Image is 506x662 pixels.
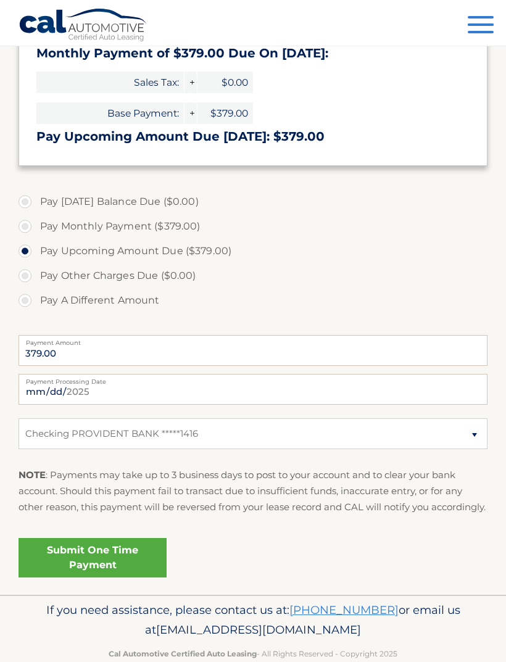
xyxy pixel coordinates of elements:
[19,335,487,345] label: Payment Amount
[19,288,487,313] label: Pay A Different Amount
[19,538,167,577] a: Submit One Time Payment
[19,469,46,481] strong: NOTE
[19,8,148,44] a: Cal Automotive
[19,600,487,640] p: If you need assistance, please contact us at: or email us at
[19,263,487,288] label: Pay Other Charges Due ($0.00)
[36,72,184,93] span: Sales Tax:
[185,72,197,93] span: +
[185,102,197,124] span: +
[19,239,487,263] label: Pay Upcoming Amount Due ($379.00)
[109,649,257,658] strong: Cal Automotive Certified Auto Leasing
[197,102,253,124] span: $379.00
[289,603,399,617] a: [PHONE_NUMBER]
[19,335,487,366] input: Payment Amount
[468,16,494,36] button: Menu
[19,374,487,384] label: Payment Processing Date
[19,374,487,405] input: Payment Date
[19,647,487,660] p: - All Rights Reserved - Copyright 2025
[156,623,361,637] span: [EMAIL_ADDRESS][DOMAIN_NAME]
[19,189,487,214] label: Pay [DATE] Balance Due ($0.00)
[19,214,487,239] label: Pay Monthly Payment ($379.00)
[19,467,487,516] p: : Payments may take up to 3 business days to post to your account and to clear your bank account....
[36,102,184,124] span: Base Payment:
[197,72,253,93] span: $0.00
[36,129,470,144] h3: Pay Upcoming Amount Due [DATE]: $379.00
[36,46,470,61] h3: Monthly Payment of $379.00 Due On [DATE]:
